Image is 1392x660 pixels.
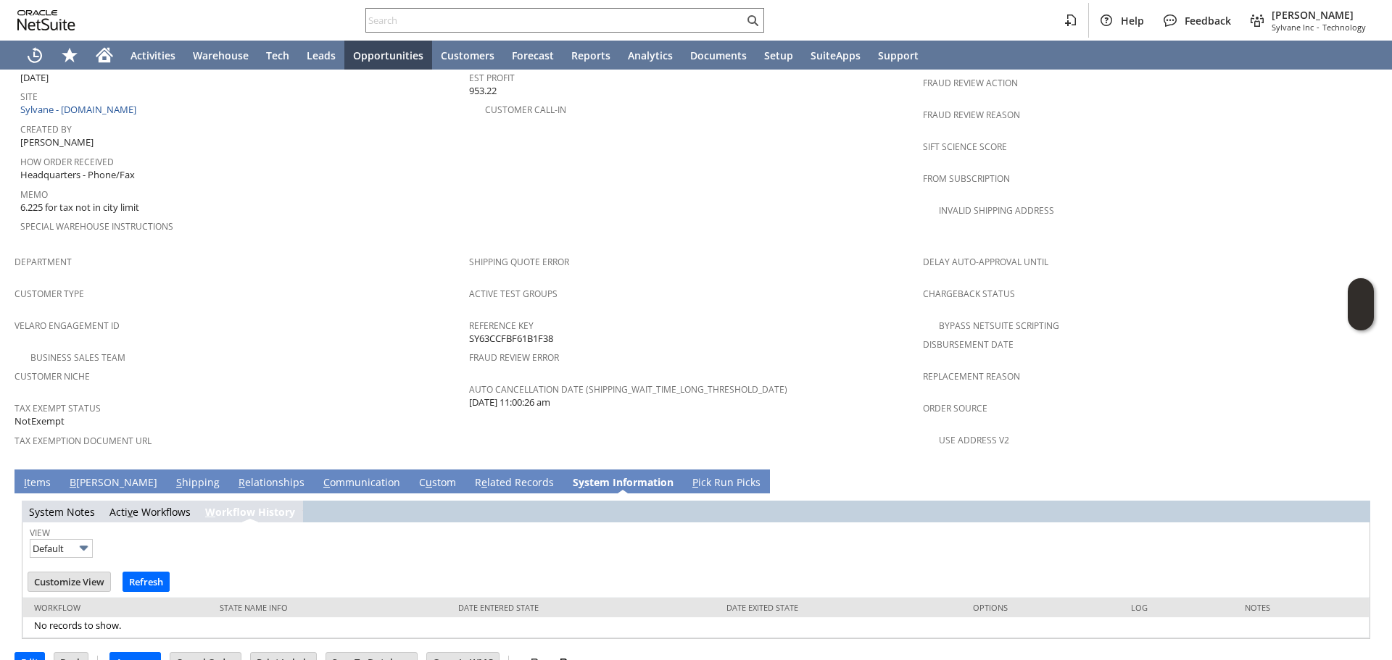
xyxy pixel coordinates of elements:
[1348,305,1374,331] span: Oracle Guided Learning Widget. To move around, please hold and drag
[20,91,38,103] a: Site
[14,435,152,447] a: Tax Exemption Document URL
[128,505,133,519] span: v
[469,84,497,98] span: 953.22
[220,602,436,613] div: State Name Info
[415,475,460,491] a: Custom
[923,77,1018,89] a: Fraud Review Action
[61,46,78,64] svg: Shortcuts
[579,475,584,489] span: y
[235,475,308,491] a: Relationships
[1245,602,1358,613] div: Notes
[239,475,245,489] span: R
[14,288,84,300] a: Customer Type
[878,49,919,62] span: Support
[1272,8,1366,22] span: [PERSON_NAME]
[366,12,744,29] input: Search
[469,72,515,84] a: Est Profit
[469,332,553,346] span: SY63CCFBF61B1F38
[726,602,952,613] div: Date Exited State
[323,475,330,489] span: C
[469,396,550,409] span: [DATE] 11:00:26 am
[307,49,336,62] span: Leads
[923,172,1010,185] a: From Subscription
[14,319,120,332] a: Velaro Engagement ID
[20,168,135,182] span: Headquarters - Phone/Fax
[563,41,619,70] a: Reports
[1185,14,1231,28] span: Feedback
[96,46,113,64] svg: Home
[973,602,1109,613] div: Options
[30,351,125,364] a: Business Sales Team
[1351,472,1369,490] a: Unrolled view on
[266,49,289,62] span: Tech
[20,475,54,491] a: Items
[469,319,534,332] a: Reference Key
[320,475,404,491] a: Communication
[353,49,423,62] span: Opportunities
[755,41,802,70] a: Setup
[469,383,787,396] a: Auto Cancellation Date (shipping_wait_time_long_threshold_date)
[571,49,610,62] span: Reports
[939,204,1054,217] a: Invalid Shipping Address
[469,288,558,300] a: Active Test Groups
[441,49,494,62] span: Customers
[923,141,1007,153] a: Sift Science Score
[764,49,793,62] span: Setup
[628,49,673,62] span: Analytics
[24,475,27,489] span: I
[173,475,223,491] a: Shipping
[681,41,755,70] a: Documents
[1121,14,1144,28] span: Help
[26,46,43,64] svg: Recent Records
[485,104,566,116] a: Customer Call-in
[20,135,94,149] span: [PERSON_NAME]
[257,41,298,70] a: Tech
[569,475,677,491] a: System Information
[30,539,93,558] input: Default
[193,49,249,62] span: Warehouse
[923,338,1014,351] a: Disbursement Date
[75,540,92,556] img: More Options
[298,41,344,70] a: Leads
[20,188,48,201] a: Memo
[29,505,95,519] a: System Notes
[30,527,50,539] a: View
[939,434,1009,446] a: Use Address V2
[481,475,487,489] span: e
[471,475,558,491] a: Related Records
[344,41,432,70] a: Opportunities
[34,602,198,613] div: Workflow
[14,402,101,414] a: Tax Exempt Status
[1272,22,1314,33] span: Sylvane Inc
[20,71,49,85] span: [DATE]
[426,475,432,489] span: u
[923,402,987,414] a: Order Source
[458,602,705,613] div: Date Entered State
[20,123,72,135] a: Created By
[923,370,1020,383] a: Replacement reason
[14,414,65,428] span: NotExempt
[869,41,927,70] a: Support
[20,220,173,233] a: Special Warehouse Instructions
[744,12,761,29] svg: Search
[432,41,503,70] a: Customers
[1348,278,1374,330] iframe: Click here to launch Oracle Guided Learning Help Panel
[66,475,161,491] a: B[PERSON_NAME]
[14,370,90,383] a: Customer Niche
[17,10,75,30] svg: logo
[17,41,52,70] a: Recent Records
[469,351,559,364] a: Fraud Review Error
[512,49,554,62] span: Forecast
[176,475,182,489] span: S
[205,505,215,519] span: W
[14,256,72,268] a: Department
[923,109,1020,121] a: Fraud Review Reason
[70,475,76,489] span: B
[20,201,139,214] span: 6.225 for tax not in city limit
[1317,22,1319,33] span: -
[123,572,169,591] input: Refresh
[469,256,569,268] a: Shipping Quote Error
[28,572,110,591] input: Customize View
[690,49,747,62] span: Documents
[130,49,175,62] span: Activities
